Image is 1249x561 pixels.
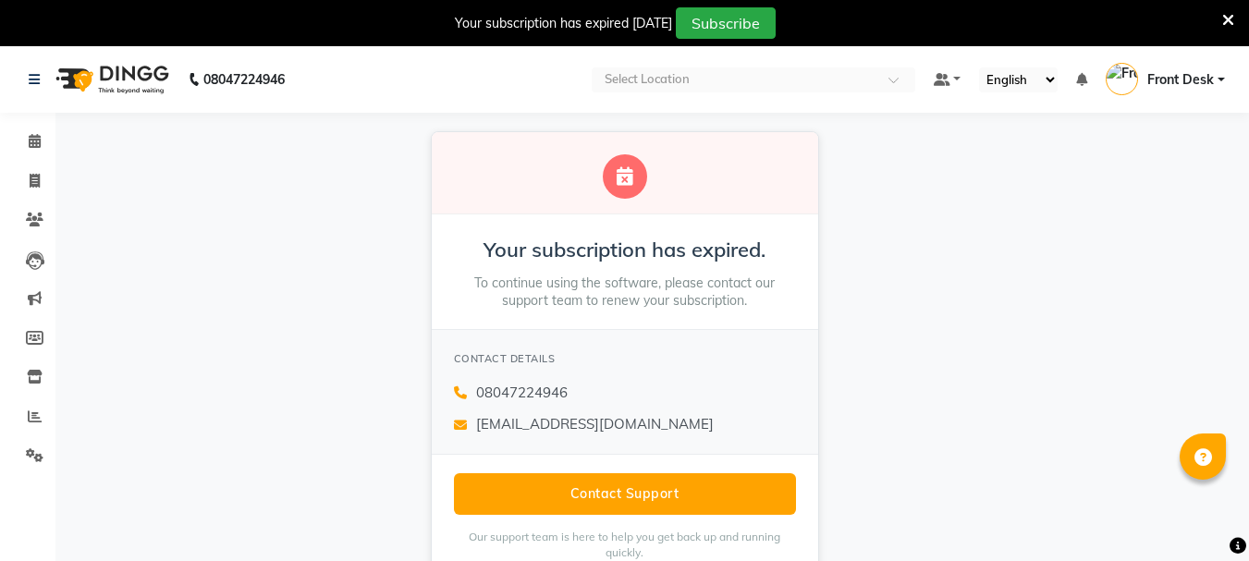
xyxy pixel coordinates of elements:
[1171,487,1231,543] iframe: chat widget
[454,237,796,263] h2: Your subscription has expired.
[455,14,672,33] div: Your subscription has expired [DATE]
[605,70,690,89] div: Select Location
[1147,70,1214,90] span: Front Desk
[476,383,568,404] span: 08047224946
[1106,63,1138,95] img: Front Desk
[476,414,714,435] span: [EMAIL_ADDRESS][DOMAIN_NAME]
[47,54,174,105] img: logo
[454,473,796,515] button: Contact Support
[676,7,776,39] button: Subscribe
[203,54,285,105] b: 08047224946
[454,352,556,365] span: CONTACT DETAILS
[454,530,796,561] p: Our support team is here to help you get back up and running quickly.
[454,274,796,311] p: To continue using the software, please contact our support team to renew your subscription.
